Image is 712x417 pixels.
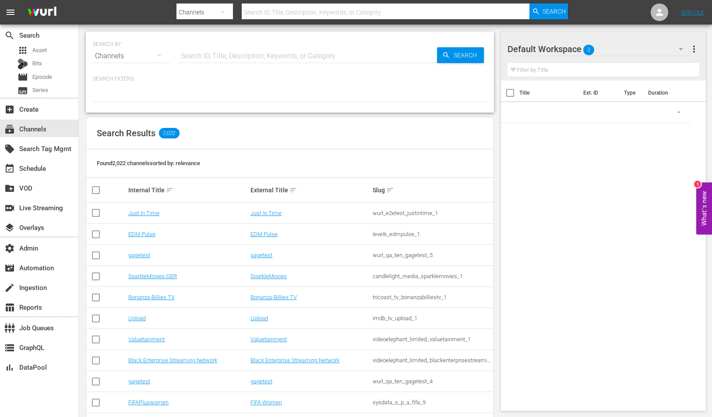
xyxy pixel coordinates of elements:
div: levelk_edmpulse_1 [373,231,492,237]
div: videoelephant_limited_blackenterprisestreamingnetwork_1 [373,357,492,364]
span: Live Streaming [4,203,15,213]
span: sort [386,186,394,194]
a: Upload [128,315,146,322]
div: candlelight_media_sparklemovies_1 [373,273,492,279]
span: 3 [583,41,594,59]
a: gagetest [250,252,272,258]
a: EDM Pulse [250,231,278,237]
span: sort [289,186,297,194]
div: sysdata_s_p_a_fifa_9 [373,399,492,406]
button: Open Feedback Widget [696,183,712,235]
a: FIFA Women [250,399,282,406]
div: Bits [18,59,28,69]
span: 2,022 [159,128,180,138]
span: GraphQL [4,343,15,353]
span: Job Queues [4,323,15,333]
span: Channels [4,124,15,134]
div: videoelephant_limited_valuetainment_1 [373,336,492,343]
button: more_vert [689,39,699,60]
a: Valuetainment [250,336,287,343]
a: EDM Pulse [128,231,155,237]
span: Series [32,86,48,95]
th: Duration [643,81,695,105]
a: SparkleMovies-GER [128,273,177,279]
span: Asset [32,46,47,55]
a: Just In Time [128,210,159,216]
a: Bonanza-Billies TV [250,294,297,300]
a: gagetest [128,252,150,258]
a: Just In Time [250,210,282,216]
th: Title [519,81,578,105]
a: Black Enterprise Streaming Network [128,357,217,364]
span: Ingestion [4,283,15,293]
div: wurl_e2etest_justintime_1 [373,210,492,216]
span: VOD [4,183,15,194]
span: Reports [4,302,15,313]
div: External Title [250,185,370,195]
th: Ext. ID [578,81,619,105]
div: Channels [93,44,170,68]
span: DataPool [4,362,15,373]
span: Search Results [97,128,155,138]
a: Black Enterprise Streaming Network [250,357,339,364]
button: Search [529,4,568,19]
span: Schedule [4,163,15,174]
a: FIFAPluswomen [128,399,169,406]
a: Bonanza-Billies TV [128,294,175,300]
span: Create [4,104,15,115]
a: Upload [250,315,268,322]
span: Search Tag Mgmt [4,144,15,154]
a: gagetest [250,378,272,385]
div: Slug [373,185,492,195]
span: Search [450,47,484,63]
span: sort [166,186,174,194]
button: Search [437,47,484,63]
span: more_vert [689,44,699,54]
span: Episode [32,73,52,81]
span: Automation [4,263,15,273]
a: Sign Out [681,9,704,16]
span: Episode [18,72,28,82]
div: wurl_qa_ten_gagetest_4 [373,378,492,385]
div: tricoast_tv_bonanzabilliestv_1 [373,294,492,300]
a: Valuetainment [128,336,165,343]
p: Search Filters: [93,75,487,83]
div: wurl_qa_ten_gagetest_5 [373,252,492,258]
div: Default Workspace [508,37,692,61]
div: Internal Title [128,185,248,195]
th: Type [619,81,643,105]
a: gagetest [128,378,150,385]
a: SparkleMovies [250,273,287,279]
span: Found 2,022 channels sorted by: relevance [97,160,200,166]
span: Asset [18,45,28,56]
span: Admin [4,243,15,254]
div: 1 [694,181,701,188]
span: Search [543,4,566,19]
span: Bits [32,59,42,68]
span: Series [18,85,28,96]
span: Search [4,30,15,41]
span: menu [5,7,16,18]
img: ans4CAIJ8jUAAAAAAAAAAAAAAAAAAAAAAAAgQb4GAAAAAAAAAAAAAAAAAAAAAAAAJMjXAAAAAAAAAAAAAAAAAAAAAAAAgAT5G... [21,2,63,23]
span: Overlays [4,223,15,233]
div: imdb_tv_upload_1 [373,315,492,322]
